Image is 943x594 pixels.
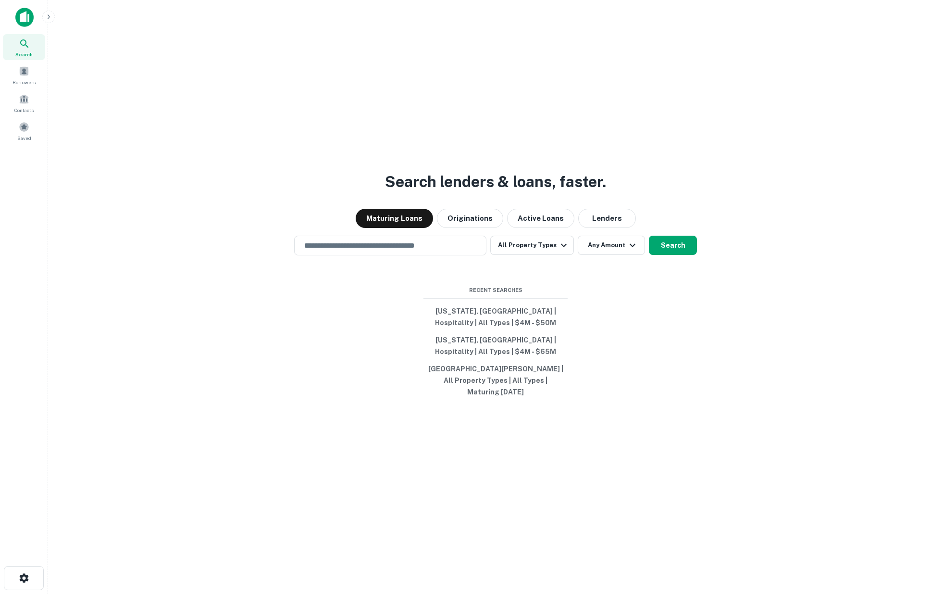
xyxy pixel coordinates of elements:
button: Originations [437,209,503,228]
img: capitalize-icon.png [15,8,34,27]
a: Borrowers [3,62,45,88]
button: Search [649,236,697,255]
button: [US_STATE], [GEOGRAPHIC_DATA] | Hospitality | All Types | $4M - $65M [423,331,568,360]
a: Saved [3,118,45,144]
iframe: Chat Widget [895,517,943,563]
button: Active Loans [507,209,574,228]
a: Search [3,34,45,60]
h3: Search lenders & loans, faster. [385,170,606,193]
span: Contacts [14,106,34,114]
button: [GEOGRAPHIC_DATA][PERSON_NAME] | All Property Types | All Types | Maturing [DATE] [423,360,568,401]
button: Maturing Loans [356,209,433,228]
a: Contacts [3,90,45,116]
span: Recent Searches [423,286,568,294]
span: Saved [17,134,31,142]
span: Borrowers [12,78,36,86]
button: Lenders [578,209,636,228]
button: All Property Types [490,236,574,255]
span: Search [15,51,33,58]
button: [US_STATE], [GEOGRAPHIC_DATA] | Hospitality | All Types | $4M - $50M [423,303,568,331]
button: Any Amount [578,236,645,255]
